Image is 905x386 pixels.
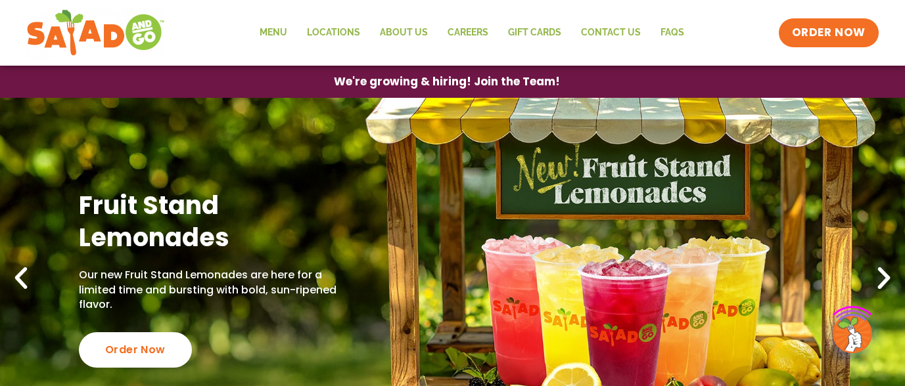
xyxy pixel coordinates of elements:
img: new-SAG-logo-768×292 [26,7,165,59]
a: GIFT CARDS [498,18,571,48]
a: FAQs [651,18,694,48]
a: Menu [250,18,297,48]
span: We're growing & hiring! Join the Team! [334,76,560,87]
a: Contact Us [571,18,651,48]
div: Previous slide [7,264,35,293]
p: Our new Fruit Stand Lemonades are here for a limited time and bursting with bold, sun-ripened fla... [79,268,352,312]
nav: Menu [250,18,694,48]
span: ORDER NOW [792,25,866,41]
div: Order Now [79,332,192,368]
a: Careers [438,18,498,48]
h2: Fruit Stand Lemonades [79,189,352,254]
div: Next slide [870,264,898,293]
a: We're growing & hiring! Join the Team! [314,66,580,97]
a: Locations [297,18,370,48]
a: ORDER NOW [779,18,879,47]
a: About Us [370,18,438,48]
